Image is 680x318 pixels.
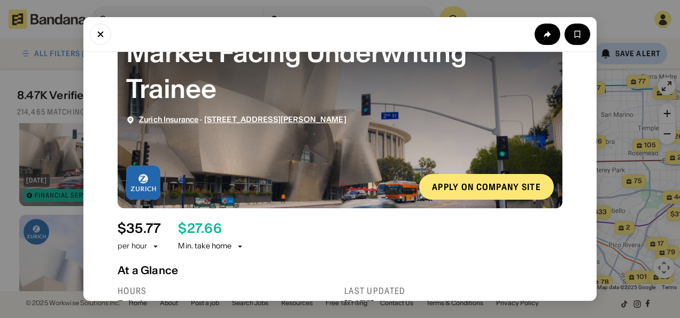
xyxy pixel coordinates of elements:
[126,35,554,107] div: Market Facing Underwriting Trainee
[90,24,111,45] button: Close
[139,115,198,124] span: Zurich Insurance
[432,183,541,191] div: Apply on company site
[178,221,221,237] div: $ 27.66
[118,221,161,237] div: $ 35.77
[344,299,562,309] div: [DATE]
[118,264,562,277] div: At a Glance
[344,285,562,297] div: Last updated
[204,115,346,124] span: [STREET_ADDRESS][PERSON_NAME]
[139,115,346,124] div: ·
[118,285,336,297] div: Hours
[126,165,160,200] img: Zurich Insurance logo
[178,241,244,252] div: Min. take home
[118,241,147,252] div: per hour
[118,299,336,309] div: Full-time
